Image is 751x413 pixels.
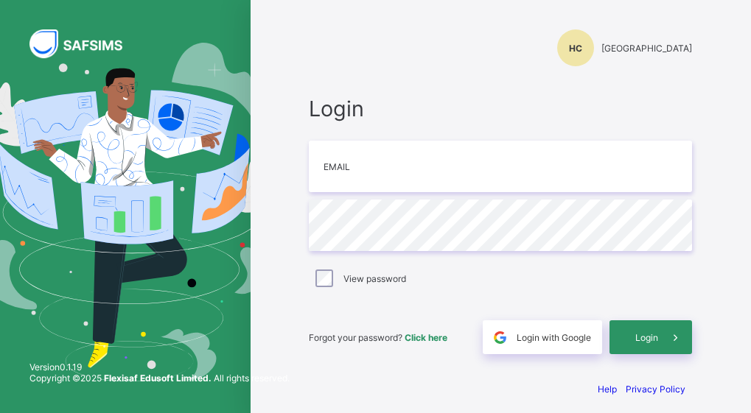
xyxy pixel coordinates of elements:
[598,384,617,395] a: Help
[309,96,692,121] span: Login
[29,29,140,58] img: SAFSIMS Logo
[626,384,685,395] a: Privacy Policy
[29,373,290,384] span: Copyright © 2025 All rights reserved.
[492,329,509,346] img: google.396cfc9801f0270233282035f929180a.svg
[29,361,290,373] span: Version 0.1.19
[517,332,591,343] span: Login with Google
[104,373,212,384] strong: Flexisaf Edusoft Limited.
[635,332,658,343] span: Login
[601,43,692,54] span: [GEOGRAPHIC_DATA]
[343,273,406,284] label: View password
[405,332,447,343] a: Click here
[569,43,582,54] span: HC
[309,332,447,343] span: Forgot your password?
